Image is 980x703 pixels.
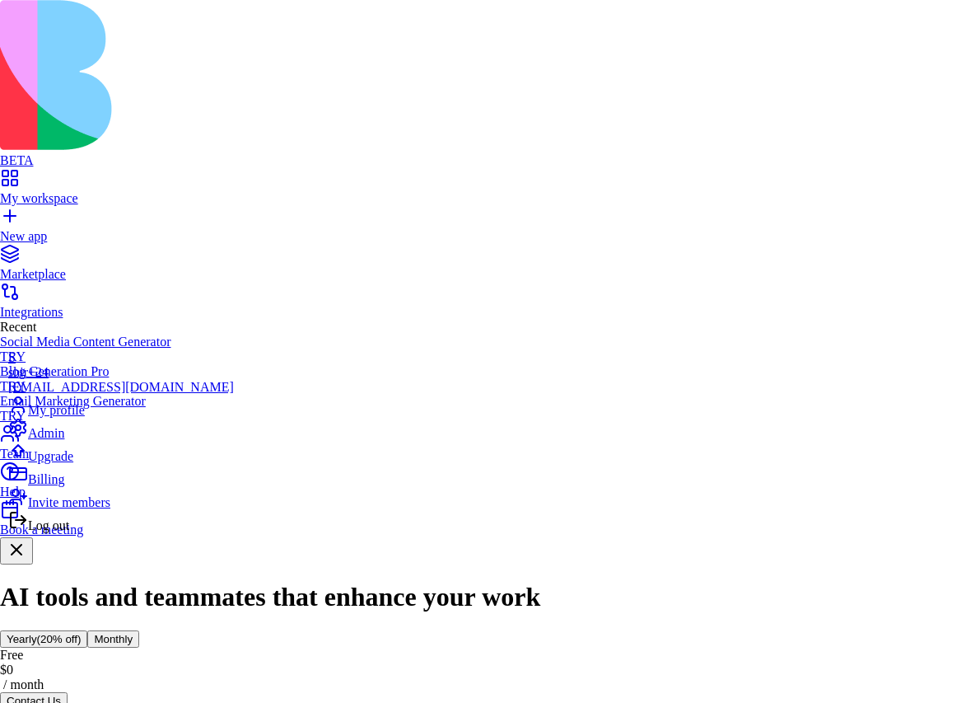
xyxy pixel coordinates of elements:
[8,380,234,395] div: [EMAIL_ADDRESS][DOMAIN_NAME]
[8,441,234,464] a: Upgrade
[8,350,234,395] a: Sshir+24[EMAIL_ADDRESS][DOMAIN_NAME]
[28,495,110,509] span: Invite members
[28,426,64,440] span: Admin
[28,449,73,463] span: Upgrade
[8,418,234,441] a: Admin
[8,350,16,364] span: S
[28,403,85,417] span: My profile
[8,464,234,487] a: Billing
[8,487,234,510] a: Invite members
[8,395,234,418] a: My profile
[28,472,64,486] span: Billing
[8,365,234,380] div: shir+24
[28,518,69,532] span: Log out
